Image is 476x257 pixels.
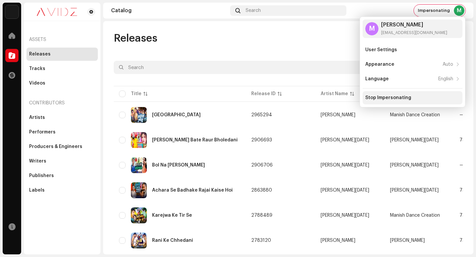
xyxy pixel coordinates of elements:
[29,8,85,16] img: 0c631eef-60b6-411a-a233-6856366a70de
[390,163,439,167] span: Bharat Raja Official
[321,113,379,117] span: Sarso Lal
[321,188,379,193] span: Bharat Raja
[29,188,45,193] div: Labels
[251,138,272,142] span: 2906693
[26,155,98,168] re-m-nav-item: Writers
[152,213,192,218] div: Karejwa Ke Tir Se
[454,5,464,16] div: M
[26,95,98,111] re-a-nav-header: Contributors
[251,163,273,167] span: 2906706
[321,238,355,243] div: [PERSON_NAME]
[363,91,462,104] re-m-nav-item: Stop Impersonating
[131,157,147,173] img: 5a5ca017-3284-409f-94fa-d2c390cc489d
[459,163,464,167] span: —
[131,182,147,198] img: b8fb8d31-a786-4190-9a19-f40f70409466
[390,238,425,243] span: Sarso Lal Official
[152,188,233,193] div: Achara Se Badhake Rajai Kaise Hoi
[29,144,82,149] div: Producers & Engineers
[26,184,98,197] re-m-nav-item: Labels
[321,163,379,167] span: Bharat Raja
[114,61,394,74] input: Search
[5,5,19,18] img: 10d72f0b-d06a-424f-aeaa-9c9f537e57b6
[26,126,98,139] re-m-nav-item: Performers
[363,58,462,71] re-m-nav-item: Appearance
[26,77,98,90] re-m-nav-item: Videos
[251,238,271,243] span: 2783120
[381,22,447,27] div: [PERSON_NAME]
[114,32,157,45] span: Releases
[365,62,394,67] div: Appearance
[321,91,348,97] div: Artist Name
[365,22,378,35] div: M
[363,43,462,56] re-m-nav-item: User Settings
[443,62,453,67] div: Auto
[131,132,147,148] img: 83d0b18e-471b-4d1b-8769-102d0267c4a8
[131,91,141,97] div: Title
[321,138,379,142] span: Bharat Raja
[152,163,205,167] div: Bol Na Jaan Kaise Ke
[321,213,369,218] div: [PERSON_NAME][DATE]
[365,76,389,82] div: Language
[321,138,369,142] div: [PERSON_NAME][DATE]
[26,169,98,182] re-m-nav-item: Publishers
[29,115,45,120] div: Artists
[26,48,98,61] re-m-nav-item: Releases
[321,213,379,218] span: Bunty Raja
[29,81,45,86] div: Videos
[390,188,439,193] span: Bharat Raja Official
[251,188,272,193] span: 2863880
[29,66,45,71] div: Tracks
[246,8,261,13] span: Search
[111,8,227,13] div: Catalog
[390,138,439,142] span: Bharat Raja Official
[459,113,464,117] span: —
[26,62,98,75] re-m-nav-item: Tracks
[251,113,272,117] span: 2965294
[390,113,440,117] span: Manish Dance Creation
[251,91,276,97] div: Release ID
[131,207,147,223] img: bfd5892f-ba4c-4bad-898a-420716299370
[131,233,147,248] img: a45b1cac-af60-4e57-8c07-0fa264939ecc
[365,47,397,53] div: User Settings
[321,238,379,243] span: Sarso Lal
[26,32,98,48] re-a-nav-header: Assets
[321,113,355,117] div: [PERSON_NAME]
[251,213,272,218] span: 2788489
[152,238,193,243] div: Rani Ke Chhedani
[26,140,98,153] re-m-nav-item: Producers & Engineers
[390,213,440,218] span: Manish Dance Creation
[321,163,369,167] div: [PERSON_NAME][DATE]
[418,8,450,13] span: Impersonating
[29,129,56,135] div: Performers
[152,113,201,117] div: Madesh Pradesh
[365,95,411,100] div: Stop Impersonating
[438,76,453,82] div: English
[152,138,238,142] div: Gajbe Kahani Bate Raur Bholedani
[26,111,98,124] re-m-nav-item: Artists
[381,30,447,35] div: [EMAIL_ADDRESS][DOMAIN_NAME]
[363,72,462,86] re-m-nav-item: Language
[29,173,54,178] div: Publishers
[131,107,147,123] img: 19a794f7-22a1-4682-bf8d-1bbbdba8802e
[29,52,51,57] div: Releases
[321,188,369,193] div: [PERSON_NAME][DATE]
[29,159,46,164] div: Writers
